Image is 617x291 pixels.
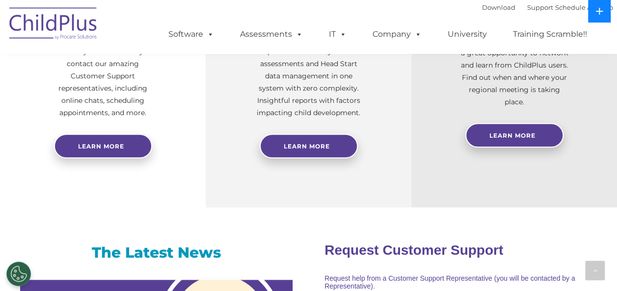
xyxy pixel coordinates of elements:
span: Phone number [136,105,178,112]
button: Cookies Settings [6,262,31,286]
p: Need help with ChildPlus? We offer many convenient ways to contact our amazing Customer Support r... [49,33,157,119]
img: ChildPlus by Procare Solutions [4,0,103,49]
a: Schedule A Demo [555,3,613,11]
a: Training Scramble!! [503,24,597,44]
p: Not using ChildPlus? These are a great opportunity to network and learn from ChildPlus users. Fin... [460,35,568,108]
a: Learn more [54,134,152,158]
h3: The Latest News [20,243,293,263]
a: University [438,24,497,44]
a: Assessments [230,24,313,44]
span: Learn More [489,132,536,139]
span: Learn more [78,143,124,150]
span: Learn More [284,143,330,150]
a: Support [527,3,553,11]
p: Experience and analyze child assessments and Head Start data management in one system with zero c... [255,46,362,119]
a: Download [482,3,515,11]
font: | [482,3,613,11]
iframe: Chat Widget [568,244,617,291]
a: Company [363,24,431,44]
a: Learn More [465,123,563,147]
a: Software [159,24,224,44]
a: Learn More [260,134,358,158]
a: IT [319,24,356,44]
span: Last name [136,65,166,72]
